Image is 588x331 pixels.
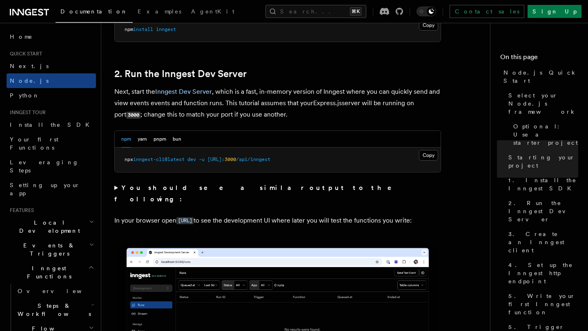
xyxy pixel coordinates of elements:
[10,33,33,41] span: Home
[500,52,578,65] h4: On this page
[138,8,181,15] span: Examples
[114,68,247,79] a: 2. Run the Inngest Dev Server
[10,182,80,196] span: Setting up your app
[225,157,236,162] span: 3000
[114,184,403,203] strong: You should see a similar output to the following:
[505,289,578,320] a: 5. Write your first Inngest function
[187,157,196,162] span: dev
[191,8,234,15] span: AgentKit
[503,68,578,85] span: Node.js Quick Start
[7,261,96,284] button: Inngest Functions
[114,215,441,227] p: In your browser open to see the development UI where later you will test the functions you write:
[7,155,96,178] a: Leveraging Steps
[10,77,49,84] span: Node.js
[154,131,166,148] button: pnpm
[508,230,578,254] span: 3. Create an Inngest client
[508,176,578,192] span: 1. Install the Inngest SDK
[176,216,194,224] a: [URL]
[7,215,96,238] button: Local Development
[173,131,181,148] button: bun
[7,241,89,258] span: Events & Triggers
[265,5,366,18] button: Search...⌘K
[7,218,89,235] span: Local Development
[18,288,102,294] span: Overview
[505,258,578,289] a: 4. Set up the Inngest http endpoint
[14,302,91,318] span: Steps & Workflows
[505,150,578,173] a: Starting your project
[508,261,578,285] span: 4. Set up the Inngest http endpoint
[14,284,96,298] a: Overview
[10,92,40,99] span: Python
[416,7,436,16] button: Toggle dark mode
[114,182,441,205] summary: You should see a similar output to the following:
[505,173,578,196] a: 1. Install the Inngest SDK
[114,86,441,121] p: Next, start the , which is a fast, in-memory version of Inngest where you can quickly send and vi...
[508,91,578,116] span: Select your Node.js framework
[133,26,153,32] span: install
[7,73,96,88] a: Node.js
[419,20,438,31] button: Copy
[138,131,147,148] button: yarn
[10,136,58,151] span: Your first Functions
[10,159,79,174] span: Leveraging Steps
[7,264,88,280] span: Inngest Functions
[125,157,133,162] span: npx
[10,63,49,69] span: Next.js
[450,5,524,18] a: Contact sales
[7,117,96,132] a: Install the SDK
[508,199,578,223] span: 2. Run the Inngest Dev Server
[7,238,96,261] button: Events & Triggers
[133,2,186,22] a: Examples
[155,88,212,95] a: Inngest Dev Server
[121,131,131,148] button: npm
[7,109,46,116] span: Inngest tour
[505,196,578,227] a: 2. Run the Inngest Dev Server
[508,153,578,170] span: Starting your project
[156,26,176,32] span: inngest
[508,292,578,316] span: 5. Write your first Inngest function
[505,88,578,119] a: Select your Node.js framework
[505,227,578,258] a: 3. Create an Inngest client
[199,157,205,162] span: -u
[176,217,194,224] code: [URL]
[7,29,96,44] a: Home
[125,26,133,32] span: npm
[236,157,270,162] span: /api/inngest
[14,298,96,321] button: Steps & Workflows
[513,122,578,147] span: Optional: Use a starter project
[7,178,96,201] a: Setting up your app
[7,88,96,103] a: Python
[56,2,133,23] a: Documentation
[7,207,34,214] span: Features
[419,150,438,161] button: Copy
[510,119,578,150] a: Optional: Use a starter project
[7,132,96,155] a: Your first Functions
[350,7,361,15] kbd: ⌘K
[133,157,185,162] span: inngest-cli@latest
[207,157,225,162] span: [URL]:
[186,2,239,22] a: AgentKit
[500,65,578,88] a: Node.js Quick Start
[7,59,96,73] a: Next.js
[528,5,581,18] a: Sign Up
[10,121,94,128] span: Install the SDK
[7,51,42,57] span: Quick start
[126,112,140,119] code: 3000
[60,8,128,15] span: Documentation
